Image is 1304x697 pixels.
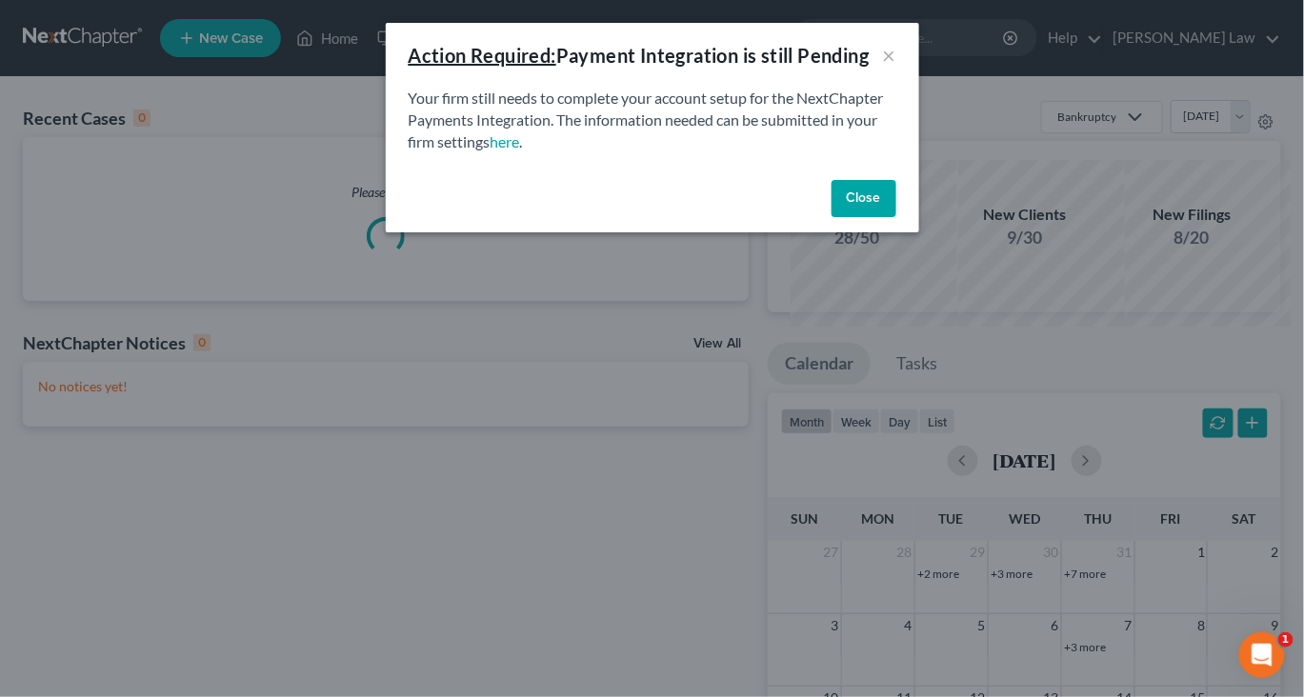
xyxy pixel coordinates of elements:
[832,180,896,218] button: Close
[409,42,870,69] div: Payment Integration is still Pending
[491,132,520,150] a: here
[409,44,556,67] u: Action Required:
[883,44,896,67] button: ×
[1239,632,1285,678] iframe: Intercom live chat
[1278,632,1294,647] span: 1
[409,88,896,153] p: Your firm still needs to complete your account setup for the NextChapter Payments Integration. Th...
